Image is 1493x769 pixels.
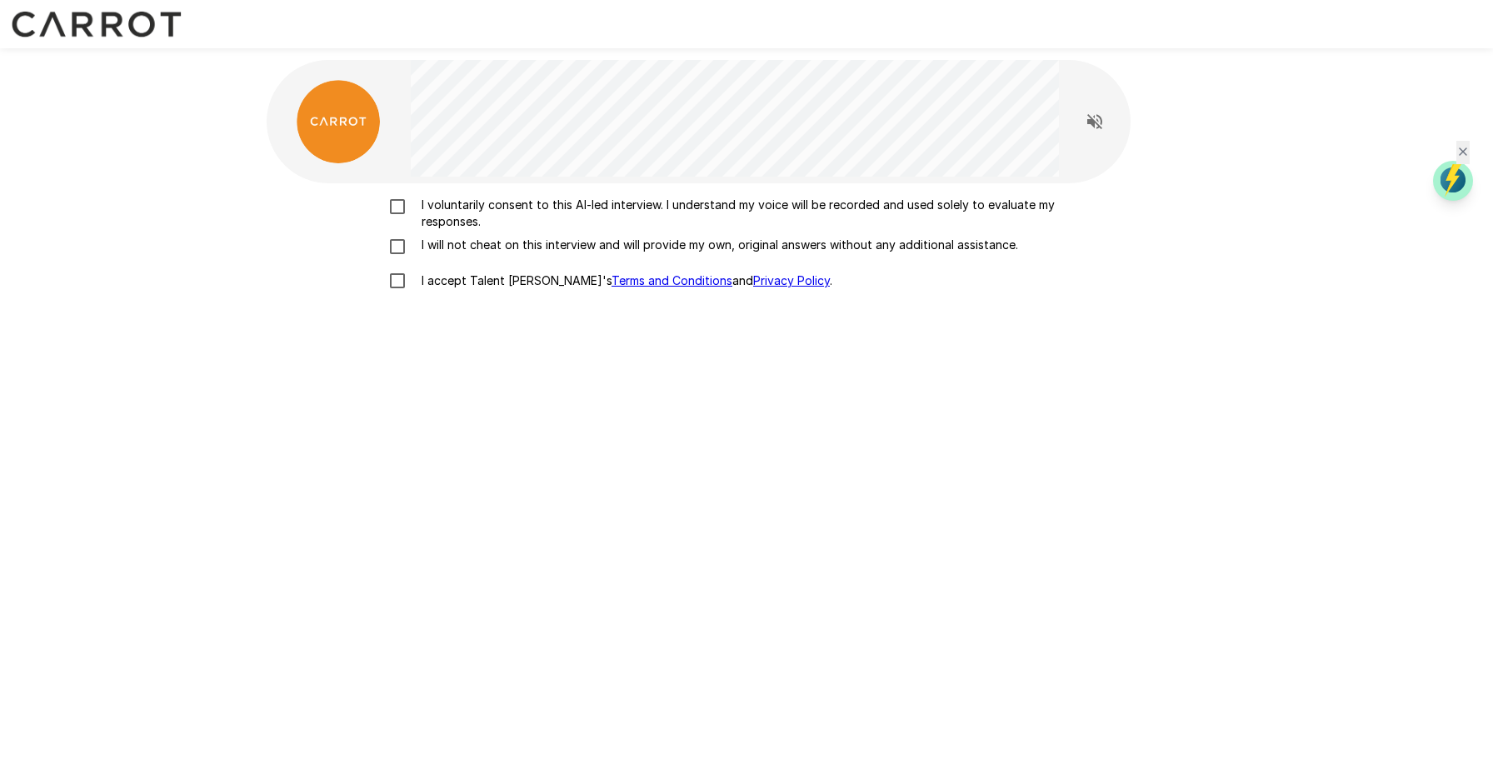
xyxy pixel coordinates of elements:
p: I accept Talent [PERSON_NAME]'s and . [415,272,832,289]
a: Terms and Conditions [612,273,732,287]
a: Privacy Policy [753,273,830,287]
button: Read questions aloud [1078,105,1111,138]
p: I will not cheat on this interview and will provide my own, original answers without any addition... [415,237,1018,253]
p: I voluntarily consent to this AI-led interview. I understand my voice will be recorded and used s... [415,197,1113,230]
img: carrot_logo.png [297,80,380,163]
